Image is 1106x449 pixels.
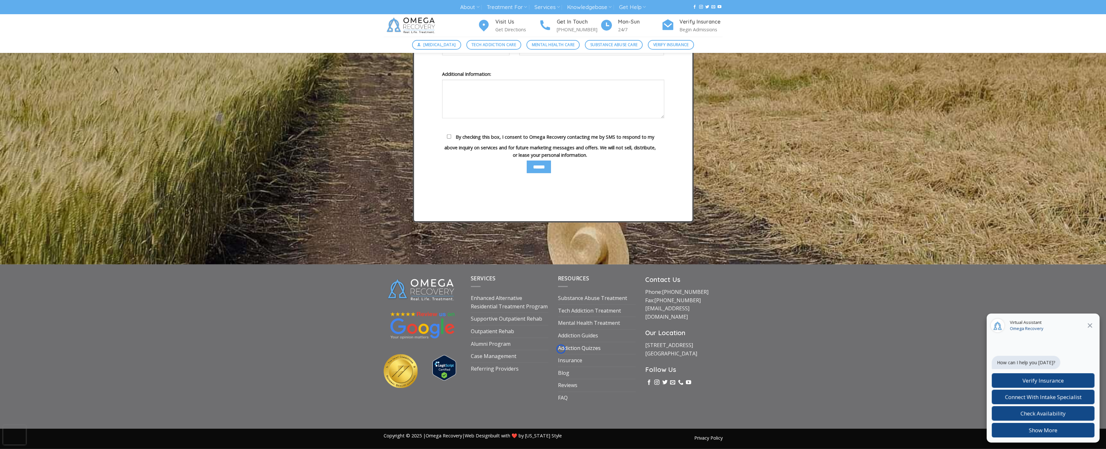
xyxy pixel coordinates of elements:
span: Verify Insurance [653,42,689,48]
a: Verify LegitScript Approval for www.omegarecovery.org [432,364,456,371]
a: Alumni Program [471,338,511,350]
a: Send us an email [670,380,675,385]
a: About [460,1,479,13]
a: Reviews [558,379,577,392]
h3: Our Location [645,328,723,338]
h4: Verify Insurance [679,18,723,26]
span: Copyright © 2025 | | built with ❤️ by [US_STATE] Style [384,433,562,439]
a: Follow on Instagram [699,5,703,9]
a: Insurance [558,354,582,367]
h4: Visit Us [495,18,539,26]
a: [EMAIL_ADDRESS][DOMAIN_NAME] [645,305,689,320]
a: Tech Addiction Treatment [558,305,621,317]
a: Send us an email [711,5,715,9]
span: [MEDICAL_DATA] [423,42,456,48]
h4: Get In Touch [557,18,600,26]
a: FAQ [558,392,568,404]
a: Follow on Facebook [693,5,697,9]
a: Treatment For [487,1,527,13]
a: Verify Insurance [648,40,694,50]
a: Mental Health Treatment [558,317,620,329]
a: Substance Abuse Care [585,40,643,50]
a: Referring Providers [471,363,519,375]
label: Additional Information: [442,70,664,78]
h3: Follow Us [645,364,723,375]
span: Substance Abuse Care [590,42,637,48]
a: Web Design [465,433,491,439]
a: [PHONE_NUMBER] [654,297,701,304]
a: Tech Addiction Care [466,40,522,50]
a: Blog [558,367,569,379]
h4: Mon-Sun [618,18,661,26]
a: Verify Insurance Begin Admissions [661,18,723,34]
a: Visit Us Get Directions [477,18,539,34]
img: Omega Recovery [384,14,440,37]
a: Substance Abuse Treatment [558,292,627,304]
a: Privacy Policy [694,435,723,441]
span: By checking this box, I consent to Omega Recovery contacting me by SMS to respond to my above inq... [444,134,656,158]
a: Addiction Quizzes [558,342,601,354]
a: Call us [678,380,683,385]
img: Verify Approval for www.omegarecovery.org [432,355,456,381]
a: Supportive Outpatient Rehab [471,313,542,325]
a: [MEDICAL_DATA] [412,40,461,50]
a: Enhanced Alternative Residential Treatment Program [471,292,548,313]
a: Mental Health Care [526,40,580,50]
p: [PHONE_NUMBER] [557,26,600,33]
p: Phone: Fax: [645,288,723,321]
span: Mental Health Care [532,42,574,48]
p: Get Directions [495,26,539,33]
a: Get In Touch [PHONE_NUMBER] [539,18,600,34]
iframe: reCAPTCHA [3,425,26,444]
span: Tech Addiction Care [471,42,516,48]
a: Follow on Facebook [646,380,652,385]
a: Outpatient Rehab [471,325,514,338]
a: Follow on Instagram [654,380,659,385]
input: By checking this box, I consent to Omega Recovery contacting me by SMS to respond to my above inq... [447,135,451,139]
a: Follow on Twitter [705,5,709,9]
p: 24/7 [618,26,661,33]
a: Follow on YouTube [718,5,721,9]
a: Case Management [471,350,516,363]
a: [STREET_ADDRESS][GEOGRAPHIC_DATA] [645,342,697,357]
span: Resources [558,275,589,282]
a: Knowledgebase [567,1,612,13]
a: Get Help [619,1,646,13]
a: Addiction Guides [558,330,598,342]
a: [PHONE_NUMBER] [662,288,708,295]
strong: Contact Us [645,275,680,284]
span: Services [471,275,496,282]
a: Follow on YouTube [686,380,691,385]
a: Omega Recovery [426,433,462,439]
a: Follow on Twitter [662,380,667,385]
p: Begin Admissions [679,26,723,33]
a: Services [534,1,560,13]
